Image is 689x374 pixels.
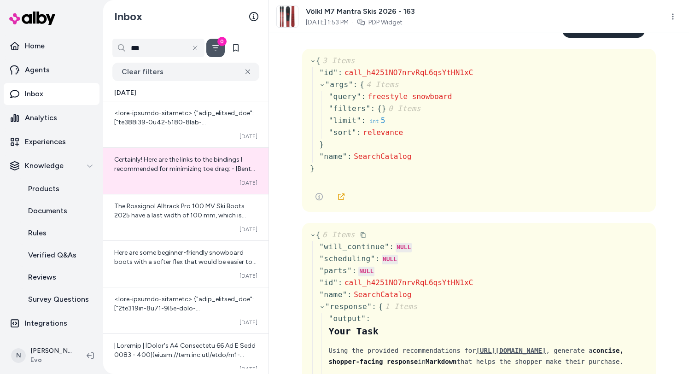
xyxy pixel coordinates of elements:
[114,156,256,237] span: Certainly! Here are the links to the bindings I recommended for minimizing toe drag: - [Bent Meta...
[328,104,370,113] span: " filters "
[239,179,257,187] span: [DATE]
[319,254,375,263] span: " scheduling "
[6,341,79,370] button: N[PERSON_NAME]Evo
[372,301,376,312] div: :
[4,59,99,81] a: Agents
[377,104,382,113] span: {
[352,18,354,27] span: ·
[356,127,361,138] div: :
[114,10,142,23] h2: Inbox
[328,345,652,367] div: Using the provided recommendations for , generate a in that helps the shopper make their purchase.
[239,133,257,140] span: [DATE]
[386,104,421,113] span: 0 Items
[382,104,421,113] span: }
[319,242,389,251] span: " will_continue "
[4,131,99,153] a: Experiences
[114,202,257,275] span: The Rossignol Alltrack Pro 100 MV Ski Boots 2025 have a last width of 100 mm, which is considered...
[9,12,55,25] img: alby Logo
[361,115,366,126] div: :
[28,183,59,194] p: Products
[396,243,412,253] div: NULL
[25,64,50,76] p: Agents
[30,356,72,365] span: Evo
[319,290,347,299] span: " name "
[360,80,399,89] span: {
[103,240,269,287] a: Here are some beginner-friendly snowboard boots with a softer flex that would be easier to start ...
[328,128,356,137] span: " sort "
[28,294,89,305] p: Survey Questions
[344,68,473,77] span: call_h4251NO7nrvRqL6qsYtHN1xC
[371,103,375,114] div: :
[361,91,366,102] div: :
[30,346,72,356] p: [PERSON_NAME]
[321,230,355,239] span: 6 Items
[239,226,257,233] span: [DATE]
[354,152,411,161] span: SearchCatalog
[25,136,66,147] p: Experiences
[338,67,343,78] div: :
[239,272,257,280] span: [DATE]
[19,244,99,266] a: Verified Q&As
[319,278,338,287] span: " id "
[19,288,99,310] a: Survey Questions
[28,205,67,216] p: Documents
[4,107,99,129] a: Analytics
[19,222,99,244] a: Rules
[316,56,355,65] span: {
[369,117,379,126] div: int
[310,164,315,173] span: }
[338,277,343,288] div: :
[11,348,26,363] span: N
[103,287,269,333] a: <lore-ipsumdo-sitametc> {"adip_elitsed_doe":["2te319in-8u71-9l5e-dolo-m65466141628","644a9126-eni...
[4,83,99,105] a: Inbox
[19,266,99,288] a: Reviews
[306,18,349,27] span: [DATE] 1:53 PM
[28,272,56,283] p: Reviews
[328,116,361,125] span: " limit "
[353,79,358,90] div: :
[319,266,352,275] span: " parts "
[378,302,417,311] span: {
[363,128,403,137] span: relevance
[28,250,76,261] p: Verified Q&As
[310,187,328,206] button: See more
[389,241,394,252] div: :
[426,358,456,365] strong: Markdown
[4,312,99,334] a: Integrations
[112,63,259,81] button: Clear filters
[19,178,99,200] a: Products
[366,313,370,324] div: :
[25,41,45,52] p: Home
[319,152,347,161] span: " name "
[306,6,415,17] span: Völkl M7 Mantra Skis 2026 - 163
[316,230,355,239] span: {
[325,302,372,311] span: " response "
[368,18,403,27] a: PDP Widget
[319,140,324,149] span: }
[364,80,399,89] span: 4 Items
[19,200,99,222] a: Documents
[239,319,257,326] span: [DATE]
[103,147,269,194] a: Certainly! Here are the links to the bindings I recommended for minimizing toe drag: - [Bent Meta...
[4,155,99,177] button: Knowledge
[368,92,452,101] span: freestyle snowboard
[347,289,352,300] div: :
[25,112,57,123] p: Analytics
[328,92,361,101] span: " query "
[383,302,418,311] span: 1 Items
[114,88,136,98] span: [DATE]
[381,115,385,127] div: 5
[319,68,338,77] span: " id "
[217,37,227,46] div: 0
[354,290,411,299] span: SearchCatalog
[358,267,374,277] div: NULL
[375,253,380,264] div: :
[321,56,355,65] span: 3 Items
[4,35,99,57] a: Home
[28,228,47,239] p: Rules
[114,109,256,338] span: <lore-ipsumdo-sitametc> {"adip_elitsed_doe":["te388i39-0u42-5180-8lab-312860e4d660","m4321ali-0en...
[344,278,473,287] span: call_h4251NO7nrvRqL6qsYtHN1xC
[277,6,298,27] img: clone.jpg
[325,80,353,89] span: " args "
[25,88,43,99] p: Inbox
